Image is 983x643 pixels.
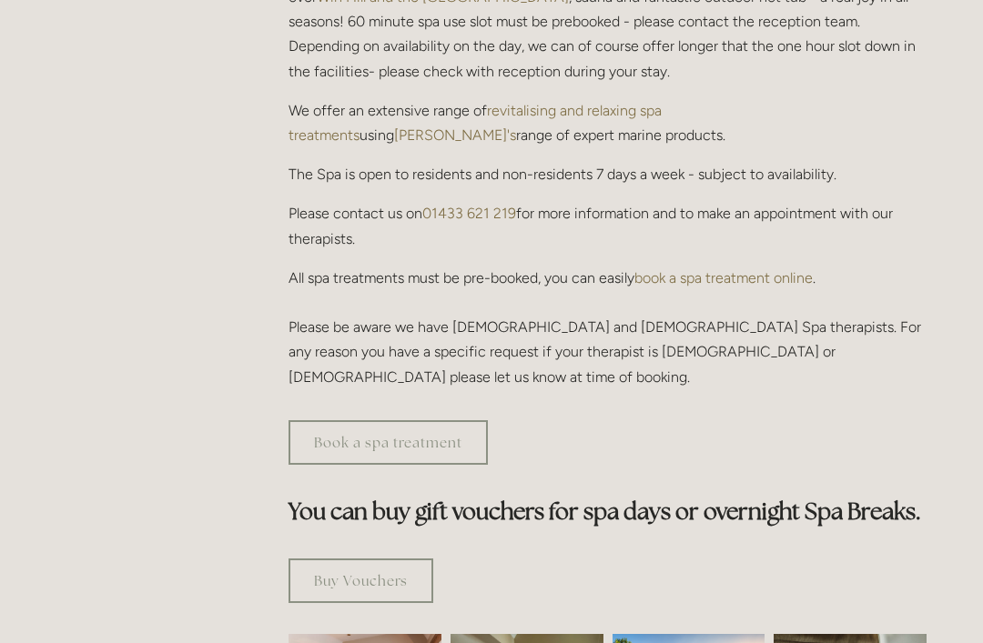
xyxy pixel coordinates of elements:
[422,205,516,222] a: 01433 621 219
[289,558,433,603] a: Buy Vouchers
[289,266,927,389] p: All spa treatments must be pre-booked, you can easily . Please be aware we have [DEMOGRAPHIC_DATA...
[289,420,488,465] a: Book a spa treatment
[289,162,927,186] p: The Spa is open to residents and non-residents 7 days a week - subject to availability.
[394,126,516,144] a: [PERSON_NAME]'s
[289,98,927,147] p: We offer an extensive range of using range of expert marine products.
[289,497,921,526] strong: You can buy gift vouchers for spa days or overnight Spa Breaks.
[634,269,813,286] a: book a spa treatment online
[289,201,927,250] p: Please contact us on for more information and to make an appointment with our therapists.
